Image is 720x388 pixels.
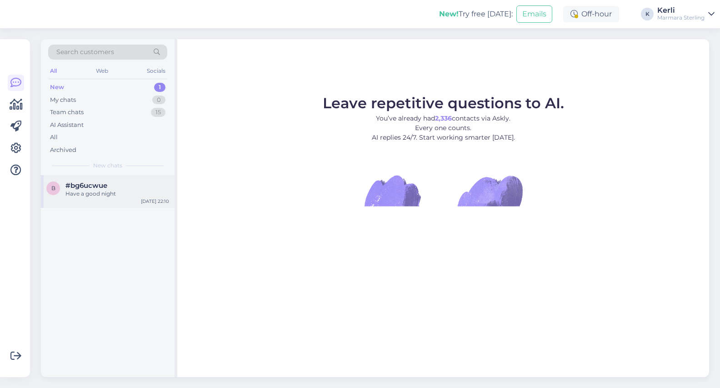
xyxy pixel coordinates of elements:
[50,133,58,142] div: All
[154,83,165,92] div: 1
[439,10,459,18] b: New!
[563,6,619,22] div: Off-hour
[657,7,705,14] div: Kerli
[151,108,165,117] div: 15
[439,9,513,20] div: Try free [DATE]:
[435,114,452,122] b: 2,336
[48,65,59,77] div: All
[50,83,64,92] div: New
[361,150,525,313] img: No Chat active
[50,96,76,105] div: My chats
[50,121,84,130] div: AI Assistant
[323,114,564,142] p: You’ve already had contacts via Askly. Every one counts. AI replies 24/7. Start working smarter [...
[152,96,165,105] div: 0
[323,94,564,112] span: Leave repetitive questions to AI.
[94,65,110,77] div: Web
[50,146,76,155] div: Archived
[65,181,107,190] span: #bg6ucwue
[657,14,705,21] div: Marmara Sterling
[145,65,167,77] div: Socials
[65,190,169,198] div: Have a good night
[657,7,715,21] a: KerliMarmara Sterling
[56,47,114,57] span: Search customers
[641,8,654,20] div: K
[141,198,169,205] div: [DATE] 22:10
[93,161,122,170] span: New chats
[7,46,25,64] img: Askly Logo
[51,185,55,191] span: b
[50,108,84,117] div: Team chats
[516,5,552,23] button: Emails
